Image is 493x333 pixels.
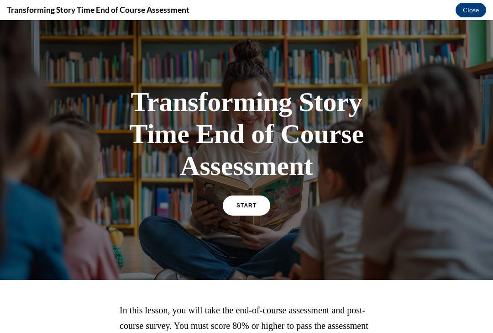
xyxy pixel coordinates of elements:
a: START [223,175,270,196]
span: In this lesson, you will take the end-of-course assessment and post-course survey. You must score... [120,285,368,326]
h4: Transforming Story Time End of Course Assessment [7,5,189,16]
h1: Transforming Story Time End of Course Assessment [110,66,383,162]
button: Close [456,3,486,18]
span: START [236,182,257,189]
